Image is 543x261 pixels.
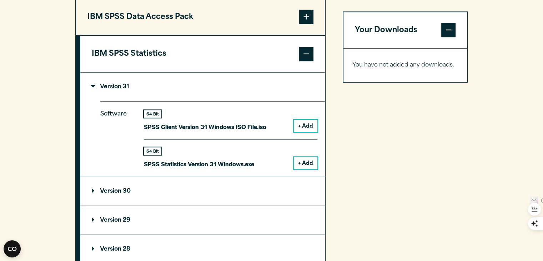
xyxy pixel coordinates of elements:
p: SPSS Statistics Version 31 Windows.exe [144,159,254,169]
button: + Add [294,157,317,169]
button: Your Downloads [343,12,467,49]
p: Version 28 [92,246,130,252]
p: Version 30 [92,188,131,194]
summary: Version 31 [80,73,325,101]
button: Open CMP widget [4,240,21,257]
div: 64 Bit [144,147,161,155]
div: Your Downloads [343,49,467,82]
button: + Add [294,120,317,132]
summary: Version 29 [80,206,325,235]
p: Version 31 [92,84,129,90]
summary: Version 30 [80,177,325,206]
p: Version 29 [92,217,130,223]
button: IBM SPSS Statistics [80,36,325,72]
p: SPSS Client Version 31 Windows ISO File.iso [144,122,266,132]
div: 64 Bit [144,110,161,118]
p: Software [100,109,132,163]
p: You have not added any downloads. [352,60,458,71]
